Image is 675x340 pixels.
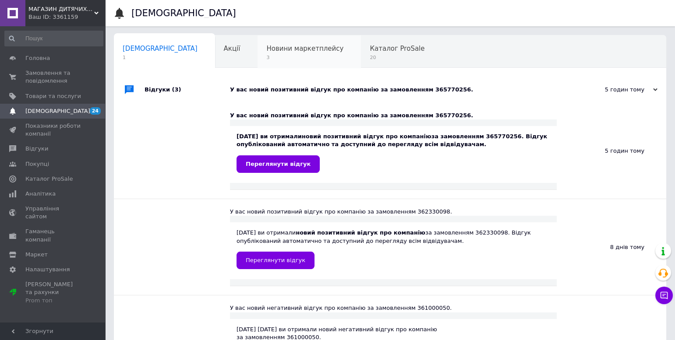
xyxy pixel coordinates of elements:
span: Каталог ProSale [370,45,424,53]
div: У вас новий позитивний відгук про компанію за замовленням 365770256. [230,86,570,94]
div: У вас новий позитивний відгук про компанію за замовленням 365770256. [230,112,557,119]
div: У вас новий позитивний відгук про компанію за замовленням 362330098. [230,208,557,216]
div: 5 годин тому [570,86,657,94]
span: Показники роботи компанії [25,122,81,138]
div: 8 днів тому [557,199,666,295]
div: [DATE] ви отримали за замовленням 365770256. Відгук опублікований автоматично та доступний до пер... [237,133,550,172]
span: 3 [266,54,343,61]
div: Prom топ [25,297,81,305]
span: Гаманець компанії [25,228,81,243]
span: (3) [172,86,181,93]
span: МАГАЗИН ДИТЯЧИХ ІГОР ТА КОНСТРУКТОРІВ [28,5,94,13]
span: Каталог ProSale [25,175,73,183]
span: [DEMOGRAPHIC_DATA] [123,45,198,53]
span: Переглянути відгук [246,161,311,167]
span: Управління сайтом [25,205,81,221]
span: Замовлення та повідомлення [25,69,81,85]
button: Чат з покупцем [655,287,673,304]
div: У вас новий негативний відгук про компанію за замовленням 361000050. [230,304,557,312]
div: Відгуки [145,77,230,103]
a: Переглянути відгук [237,252,315,269]
span: [PERSON_NAME] та рахунки [25,280,81,305]
input: Пошук [4,31,103,46]
a: Переглянути відгук [237,155,320,173]
div: 5 годин тому [557,103,666,199]
span: Покупці [25,160,49,168]
div: Ваш ID: 3361159 [28,13,105,21]
span: Новини маркетплейсу [266,45,343,53]
span: Відгуки [25,145,48,153]
span: Аналітика [25,190,56,198]
b: новий позитивний відгук про компанію [296,229,425,236]
b: новий позитивний відгук про компанію [302,133,431,140]
span: Акції [224,45,240,53]
span: Переглянути відгук [246,257,305,263]
span: 20 [370,54,424,61]
span: 24 [90,107,101,115]
span: 1 [123,54,198,61]
span: Маркет [25,251,48,259]
div: [DATE] ви отримали за замовленням 362330098. Відгук опублікований автоматично та доступний до пер... [237,229,550,269]
h1: [DEMOGRAPHIC_DATA] [131,8,236,18]
span: Налаштування [25,266,70,273]
span: Головна [25,54,50,62]
span: [DEMOGRAPHIC_DATA] [25,107,90,115]
span: Товари та послуги [25,92,81,100]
